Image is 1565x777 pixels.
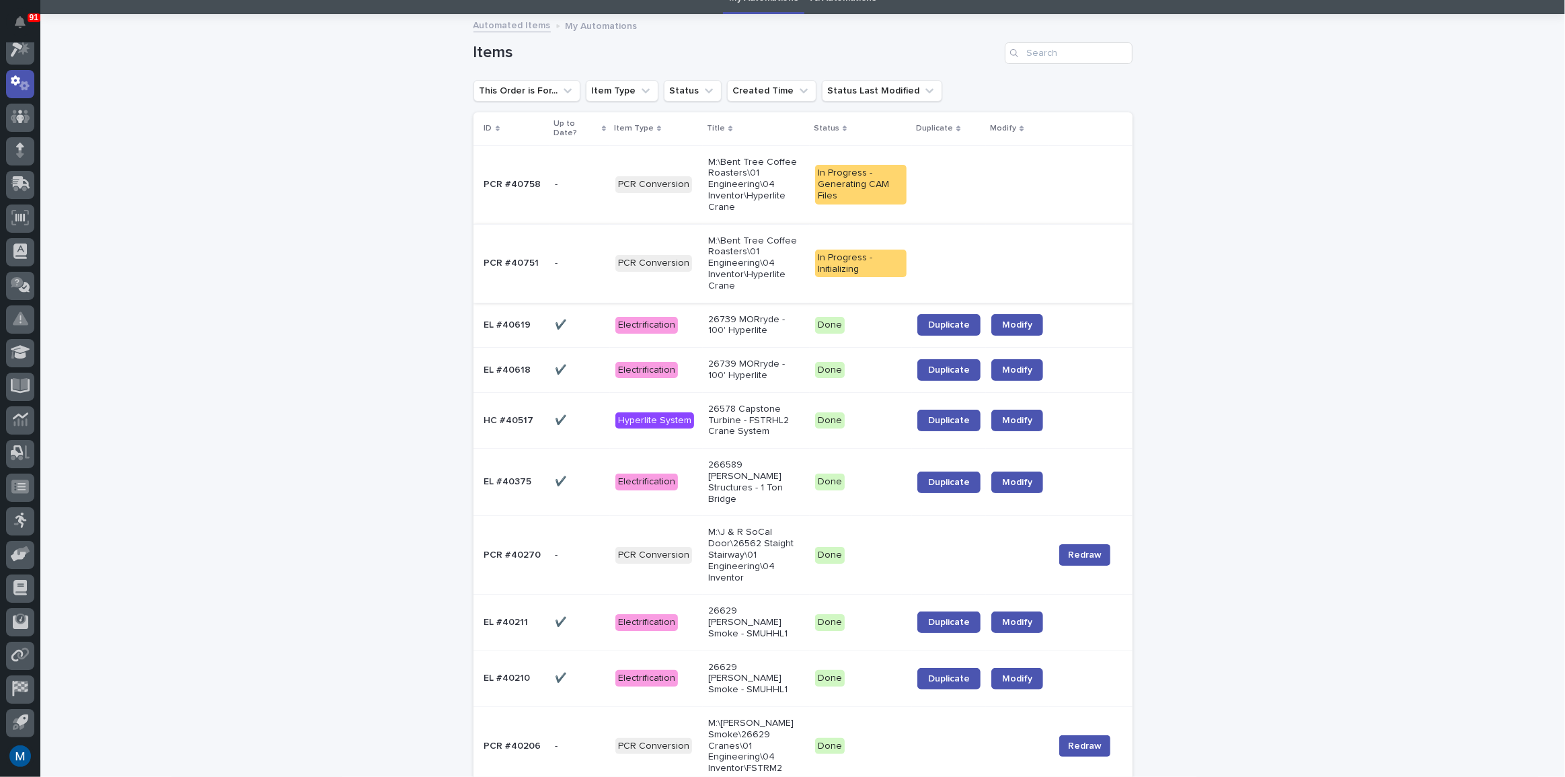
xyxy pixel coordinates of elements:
[615,738,692,755] div: PCR Conversion
[615,362,678,379] div: Electrification
[917,472,981,493] a: Duplicate
[615,255,692,272] div: PCR Conversion
[555,317,569,331] p: ✔️
[928,365,970,375] span: Duplicate
[555,255,560,269] p: -
[615,176,692,193] div: PCR Conversion
[1002,478,1032,487] span: Modify
[991,472,1043,493] a: Modify
[555,362,569,376] p: ✔️
[1002,618,1032,627] span: Modify
[473,224,1133,303] tr: PCR #40751PCR #40751 -- PCR ConversionM:\Bent Tree Coffee Roasters\01 Engineering\04 Inventor\Hyp...
[708,314,804,337] p: 26739 MORryde - 100' Hyperlite
[708,359,804,381] p: 26739 MORryde - 100' Hyperlite
[555,412,569,427] p: ✔️
[991,668,1043,690] a: Modify
[6,742,34,770] button: users-avatar
[815,614,845,631] div: Done
[484,121,492,136] p: ID
[1059,544,1110,566] button: Redraw
[473,348,1133,393] tr: EL #40618EL #40618 ✔️✔️ Electrification26739 MORryde - 100' HyperliteDoneDuplicateModify
[473,651,1133,706] tr: EL #40210EL #40210 ✔️✔️ Electrification26629 [PERSON_NAME] Smoke - SMUHHL1DoneDuplicateModify
[566,17,638,32] p: My Automations
[484,670,533,684] p: EL #40210
[484,255,542,269] p: PCR #40751
[484,474,535,488] p: EL #40375
[708,404,804,437] p: 26578 Capstone Turbine - FSTRHL2 Crane System
[555,547,560,561] p: -
[586,80,658,102] button: Item Type
[928,674,970,683] span: Duplicate
[815,165,907,204] div: In Progress - Generating CAM Files
[555,614,569,628] p: ✔️
[708,157,804,213] p: M:\Bent Tree Coffee Roasters\01 Engineering\04 Inventor\Hyperlite Crane
[917,314,981,336] a: Duplicate
[917,410,981,431] a: Duplicate
[815,362,845,379] div: Done
[555,474,569,488] p: ✔️
[917,668,981,690] a: Duplicate
[17,16,34,38] div: Notifications91
[473,303,1133,348] tr: EL #40619EL #40619 ✔️✔️ Electrification26739 MORryde - 100' HyperliteDoneDuplicateModify
[484,412,537,427] p: HC #40517
[1059,735,1110,757] button: Redraw
[917,612,981,633] a: Duplicate
[1002,365,1032,375] span: Modify
[991,612,1043,633] a: Modify
[917,359,981,381] a: Duplicate
[6,8,34,36] button: Notifications
[615,614,678,631] div: Electrification
[815,412,845,429] div: Done
[473,449,1133,516] tr: EL #40375EL #40375 ✔️✔️ Electrification266589 [PERSON_NAME] Structures - 1 Ton BridgeDoneDuplicat...
[473,595,1133,651] tr: EL #40211EL #40211 ✔️✔️ Electrification26629 [PERSON_NAME] Smoke - SMUHHL1DoneDuplicateModify
[473,145,1133,224] tr: PCR #40758PCR #40758 -- PCR ConversionM:\Bent Tree Coffee Roasters\01 Engineering\04 Inventor\Hyp...
[928,416,970,425] span: Duplicate
[708,605,804,639] p: 26629 [PERSON_NAME] Smoke - SMUHHL1
[814,121,839,136] p: Status
[615,474,678,490] div: Electrification
[928,618,970,627] span: Duplicate
[916,121,953,136] p: Duplicate
[727,80,816,102] button: Created Time
[473,80,580,102] button: This Order is For...
[473,516,1133,595] tr: PCR #40270PCR #40270 -- PCR ConversionM:\J & R SoCal Door\26562 Staight Stairway\01 Engineering\0...
[555,738,560,752] p: -
[664,80,722,102] button: Status
[708,459,804,505] p: 266589 [PERSON_NAME] Structures - 1 Ton Bridge
[1005,42,1133,64] input: Search
[614,121,654,136] p: Item Type
[484,614,531,628] p: EL #40211
[473,43,999,63] h1: Items
[708,527,804,583] p: M:\J & R SoCal Door\26562 Staight Stairway\01 Engineering\04 Inventor
[615,412,694,429] div: Hyperlite System
[484,317,534,331] p: EL #40619
[707,121,725,136] p: Title
[554,116,598,141] p: Up to Date?
[1002,320,1032,330] span: Modify
[615,547,692,564] div: PCR Conversion
[484,547,544,561] p: PCR #40270
[30,13,38,22] p: 91
[1068,548,1102,562] span: Redraw
[928,478,970,487] span: Duplicate
[822,80,942,102] button: Status Last Modified
[815,474,845,490] div: Done
[484,738,544,752] p: PCR #40206
[484,362,534,376] p: EL #40618
[990,121,1016,136] p: Modify
[815,547,845,564] div: Done
[708,662,804,696] p: 26629 [PERSON_NAME] Smoke - SMUHHL1
[1002,416,1032,425] span: Modify
[991,410,1043,431] a: Modify
[815,250,907,278] div: In Progress - Initializing
[615,670,678,687] div: Electrification
[991,359,1043,381] a: Modify
[484,176,544,190] p: PCR #40758
[815,738,845,755] div: Done
[1068,739,1102,753] span: Redraw
[1002,674,1032,683] span: Modify
[555,176,560,190] p: -
[555,670,569,684] p: ✔️
[991,314,1043,336] a: Modify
